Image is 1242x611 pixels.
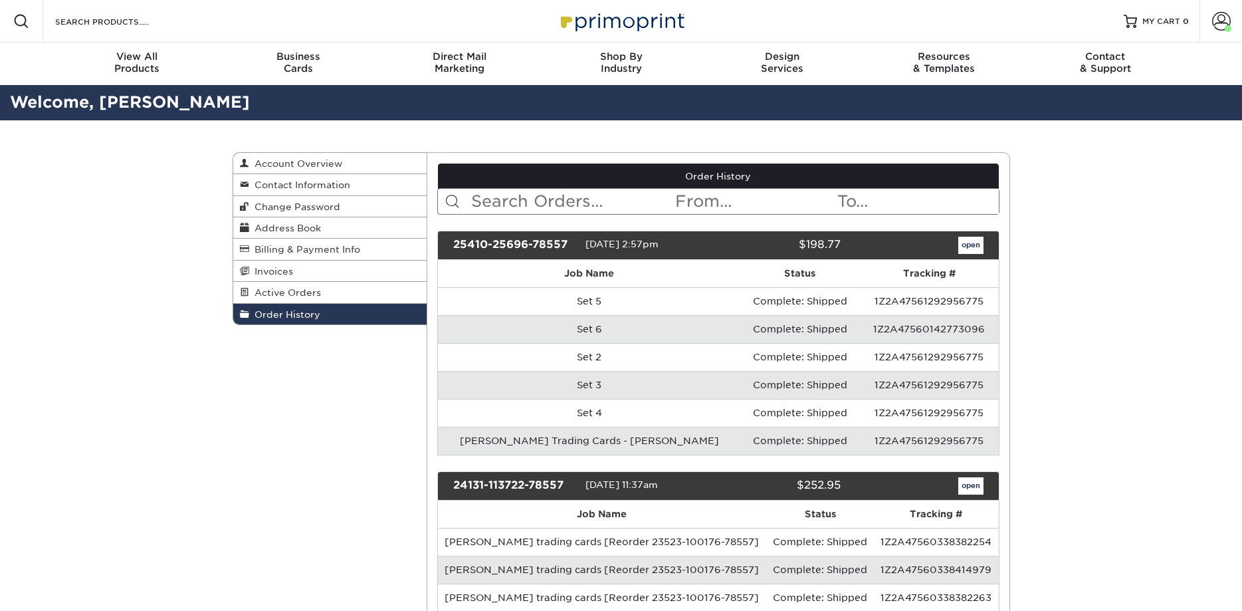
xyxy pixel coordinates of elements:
[540,51,702,62] span: Shop By
[740,315,860,343] td: Complete: Shipped
[702,43,863,85] a: DesignServices
[1025,51,1186,74] div: & Support
[438,399,740,427] td: Set 4
[860,260,999,287] th: Tracking #
[443,477,585,495] div: 24131-113722-78557
[249,287,321,298] span: Active Orders
[379,51,540,62] span: Direct Mail
[540,43,702,85] a: Shop ByIndustry
[56,51,218,62] span: View All
[1025,43,1186,85] a: Contact& Support
[740,343,860,371] td: Complete: Shipped
[860,343,999,371] td: 1Z2A47561292956775
[702,51,863,62] span: Design
[56,51,218,74] div: Products
[860,371,999,399] td: 1Z2A47561292956775
[863,43,1025,85] a: Resources& Templates
[233,304,427,324] a: Order History
[249,180,350,190] span: Contact Information
[836,189,998,214] input: To...
[540,51,702,74] div: Industry
[233,239,427,260] a: Billing & Payment Info
[470,189,674,214] input: Search Orders...
[233,217,427,239] a: Address Book
[217,51,379,62] span: Business
[249,309,320,320] span: Order History
[438,371,740,399] td: Set 3
[674,189,836,214] input: From...
[766,556,874,584] td: Complete: Shipped
[438,556,766,584] td: [PERSON_NAME] trading cards [Reorder 23523-100176-78557]
[438,343,740,371] td: Set 2
[438,427,740,455] td: [PERSON_NAME] Trading Cards - [PERSON_NAME]
[249,266,293,277] span: Invoices
[443,237,585,254] div: 25410-25696-78557
[860,287,999,315] td: 1Z2A47561292956775
[249,201,340,212] span: Change Password
[379,43,540,85] a: Direct MailMarketing
[249,244,360,255] span: Billing & Payment Info
[740,287,860,315] td: Complete: Shipped
[438,164,999,189] a: Order History
[585,239,659,249] span: [DATE] 2:57pm
[438,528,766,556] td: [PERSON_NAME] trading cards [Reorder 23523-100176-78557]
[217,43,379,85] a: BusinessCards
[249,158,342,169] span: Account Overview
[54,13,183,29] input: SEARCH PRODUCTS.....
[249,223,321,233] span: Address Book
[438,501,766,528] th: Job Name
[1025,51,1186,62] span: Contact
[766,501,874,528] th: Status
[702,51,863,74] div: Services
[740,260,860,287] th: Status
[740,371,860,399] td: Complete: Shipped
[958,477,983,495] a: open
[860,315,999,343] td: 1Z2A47560142773096
[233,196,427,217] a: Change Password
[863,51,1025,62] span: Resources
[874,501,998,528] th: Tracking #
[1183,17,1189,26] span: 0
[233,153,427,174] a: Account Overview
[1142,16,1180,27] span: MY CART
[860,399,999,427] td: 1Z2A47561292956775
[740,427,860,455] td: Complete: Shipped
[863,51,1025,74] div: & Templates
[233,282,427,303] a: Active Orders
[958,237,983,254] a: open
[233,261,427,282] a: Invoices
[708,477,851,495] div: $252.95
[740,399,860,427] td: Complete: Shipped
[874,556,998,584] td: 1Z2A47560338414979
[874,528,998,556] td: 1Z2A47560338382254
[585,479,658,490] span: [DATE] 11:37am
[860,427,999,455] td: 1Z2A47561292956775
[217,51,379,74] div: Cards
[766,528,874,556] td: Complete: Shipped
[708,237,851,254] div: $198.77
[555,7,688,35] img: Primoprint
[438,260,740,287] th: Job Name
[56,43,218,85] a: View AllProducts
[438,315,740,343] td: Set 6
[233,174,427,195] a: Contact Information
[438,287,740,315] td: Set 5
[379,51,540,74] div: Marketing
